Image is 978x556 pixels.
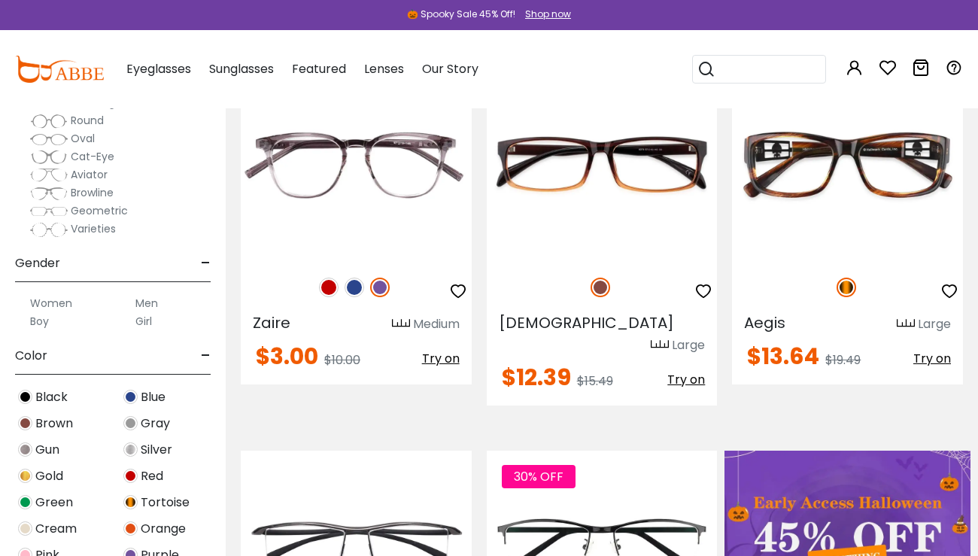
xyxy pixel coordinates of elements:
[413,315,460,333] div: Medium
[319,278,339,297] img: Red
[30,168,68,183] img: Aviator.png
[35,520,77,538] span: Cream
[141,388,166,406] span: Blue
[141,441,172,459] span: Silver
[201,245,211,281] span: -
[651,339,669,351] img: size ruler
[18,390,32,404] img: Black
[71,113,104,128] span: Round
[30,114,68,129] img: Round.png
[30,150,68,165] img: Cat-Eye.png
[487,68,718,261] img: Brown Isaiah - TR ,Universal Bridge Fit
[525,8,571,21] div: Shop now
[123,416,138,430] img: Gray
[30,204,68,219] img: Geometric.png
[71,185,114,200] span: Browline
[913,345,951,372] button: Try on
[407,8,515,21] div: 🎃 Spooky Sale 45% Off!
[392,318,410,330] img: size ruler
[209,60,274,77] span: Sunglasses
[123,469,138,483] img: Red
[370,278,390,297] img: Purple
[71,131,95,146] span: Oval
[364,60,404,77] span: Lenses
[30,222,68,238] img: Varieties.png
[345,278,364,297] img: Blue
[15,338,47,374] span: Color
[913,350,951,367] span: Try on
[141,520,186,538] span: Orange
[123,495,138,509] img: Tortoise
[18,416,32,430] img: Brown
[672,336,705,354] div: Large
[71,167,108,182] span: Aviator
[123,442,138,457] img: Silver
[30,132,68,147] img: Oval.png
[141,415,170,433] span: Gray
[837,278,856,297] img: Tortoise
[918,315,951,333] div: Large
[126,60,191,77] span: Eyeglasses
[135,294,158,312] label: Men
[30,294,72,312] label: Women
[747,340,819,372] span: $13.64
[422,345,460,372] button: Try on
[18,469,32,483] img: Gold
[502,465,576,488] span: 30% OFF
[667,371,705,388] span: Try on
[15,245,60,281] span: Gender
[18,521,32,536] img: Cream
[897,318,915,330] img: size ruler
[35,467,63,485] span: Gold
[201,338,211,374] span: -
[15,56,104,83] img: abbeglasses.com
[825,351,861,369] span: $19.49
[123,521,138,536] img: Orange
[30,186,68,201] img: Browline.png
[502,361,571,393] span: $12.39
[35,441,59,459] span: Gun
[35,494,73,512] span: Green
[667,366,705,393] button: Try on
[123,390,138,404] img: Blue
[141,467,163,485] span: Red
[18,495,32,509] img: Green
[241,68,472,261] img: Purple Zaire - TR ,Universal Bridge Fit
[591,278,610,297] img: Brown
[577,372,613,390] span: $15.49
[324,351,360,369] span: $10.00
[30,312,49,330] label: Boy
[35,415,73,433] span: Brown
[256,340,318,372] span: $3.00
[732,68,963,261] img: Tortoise Aegis - TR ,Universal Bridge Fit
[422,350,460,367] span: Try on
[35,388,68,406] span: Black
[71,221,116,236] span: Varieties
[71,203,128,218] span: Geometric
[71,149,114,164] span: Cat-Eye
[422,60,478,77] span: Our Story
[253,312,290,333] span: Zaire
[499,312,674,333] span: [DEMOGRAPHIC_DATA]
[18,442,32,457] img: Gun
[292,60,346,77] span: Featured
[135,312,152,330] label: Girl
[744,312,785,333] span: Aegis
[518,8,571,20] a: Shop now
[141,494,190,512] span: Tortoise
